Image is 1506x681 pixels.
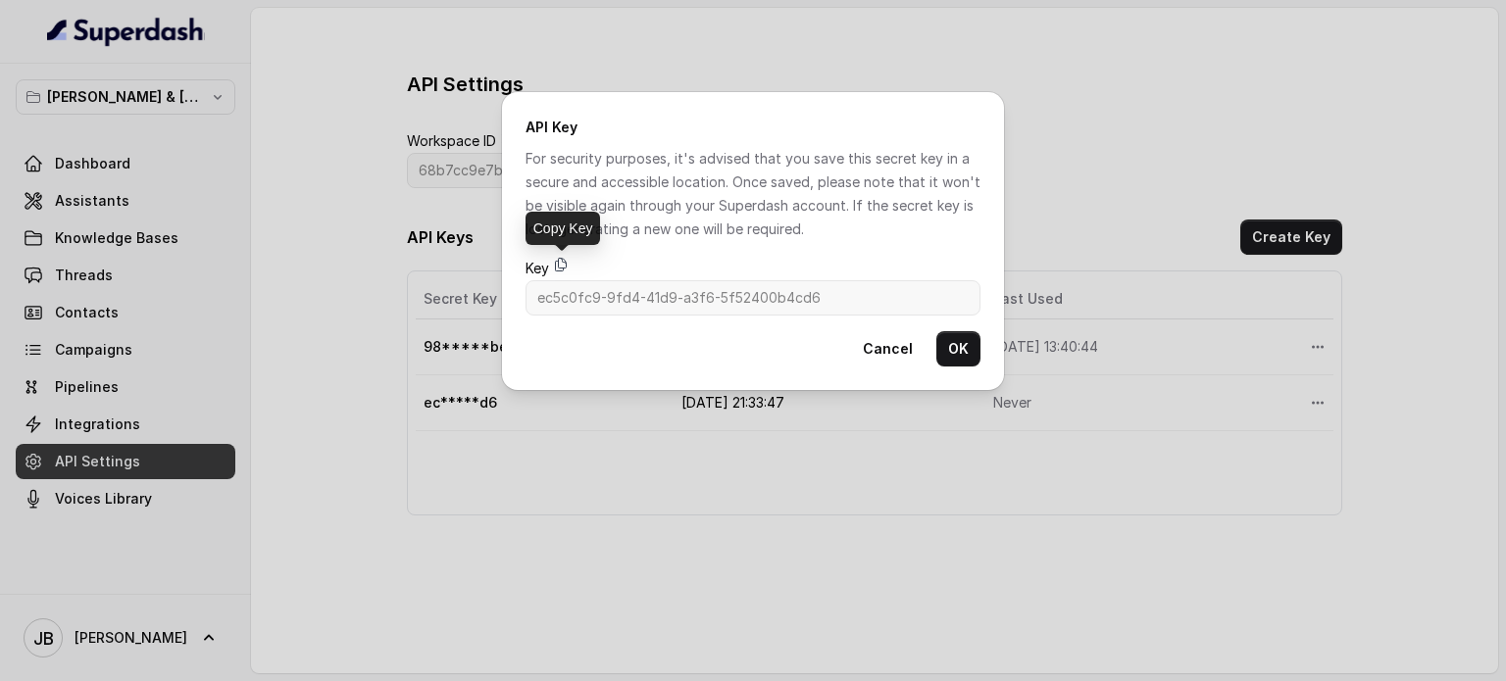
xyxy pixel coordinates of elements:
[851,331,925,366] button: Cancel
[936,331,980,366] button: OK
[526,257,549,280] label: Key
[526,147,980,241] p: For security purposes, it's advised that you save this secret key in a secure and accessible loca...
[526,116,980,139] h2: API Key
[526,212,601,245] div: Copy Key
